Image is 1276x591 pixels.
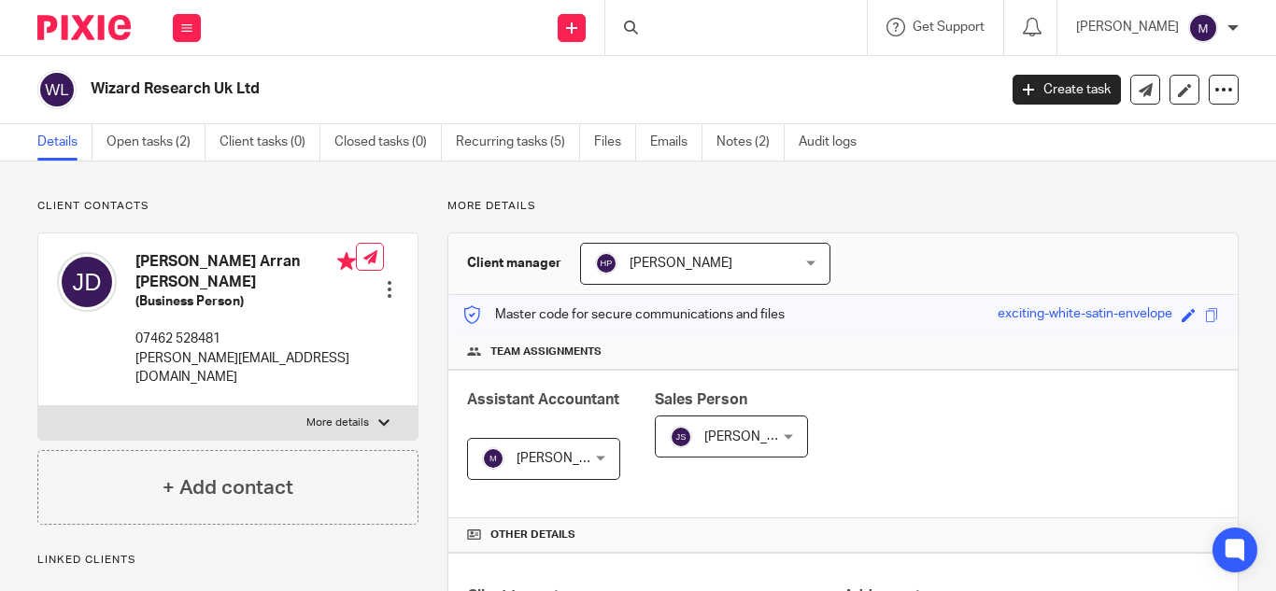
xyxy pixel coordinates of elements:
img: svg%3E [670,426,692,448]
a: Create task [1013,75,1121,105]
h3: Client manager [467,254,561,273]
h2: Wizard Research Uk Ltd [91,79,806,99]
img: svg%3E [482,447,504,470]
div: exciting-white-satin-envelope [998,304,1172,326]
p: [PERSON_NAME][EMAIL_ADDRESS][DOMAIN_NAME] [135,349,356,387]
a: Open tasks (2) [106,124,206,161]
a: Notes (2) [716,124,785,161]
i: Primary [337,252,356,271]
span: Sales Person [655,392,747,407]
a: Closed tasks (0) [334,124,442,161]
p: [PERSON_NAME] [1076,18,1179,36]
p: More details [447,199,1239,214]
span: Assistant Accountant [467,392,619,407]
span: [PERSON_NAME] [704,430,807,443]
span: Team assignments [490,345,602,359]
p: Linked clients [37,553,418,568]
h4: + Add contact [163,473,293,502]
span: Get Support [913,21,985,34]
img: svg%3E [595,252,617,274]
p: 07462 528481 [135,330,356,348]
p: Master code for secure communications and files [462,305,785,324]
p: Client contacts [37,199,418,214]
img: svg%3E [57,252,117,312]
p: More details [306,415,369,430]
span: [PERSON_NAME] [630,257,732,270]
img: svg%3E [1188,13,1218,43]
h4: [PERSON_NAME] Arran [PERSON_NAME] [135,252,356,292]
img: svg%3E [37,70,77,109]
a: Client tasks (0) [220,124,320,161]
a: Details [37,124,92,161]
span: [PERSON_NAME] [517,452,619,465]
a: Audit logs [799,124,871,161]
a: Recurring tasks (5) [456,124,580,161]
h5: (Business Person) [135,292,356,311]
img: Pixie [37,15,131,40]
a: Files [594,124,636,161]
a: Emails [650,124,702,161]
span: Other details [490,528,575,542]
